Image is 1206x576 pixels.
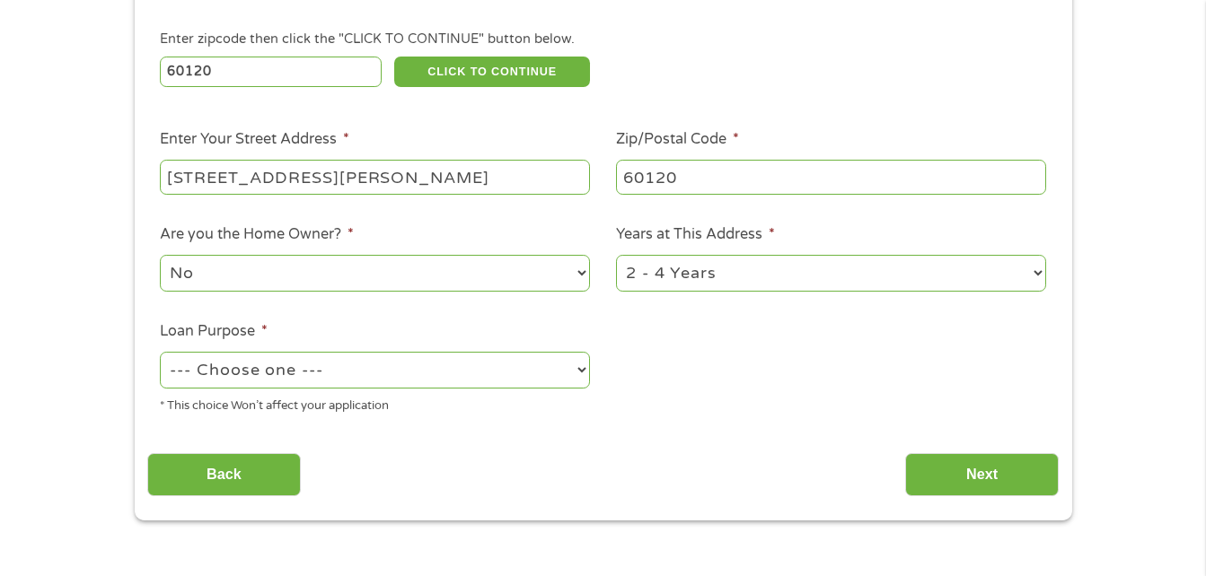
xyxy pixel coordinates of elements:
[394,57,590,87] button: CLICK TO CONTINUE
[616,130,739,149] label: Zip/Postal Code
[160,322,268,341] label: Loan Purpose
[160,225,354,244] label: Are you the Home Owner?
[616,225,775,244] label: Years at This Address
[160,57,382,87] input: Enter Zipcode (e.g 01510)
[905,453,1059,497] input: Next
[160,160,590,194] input: 1 Main Street
[160,30,1045,49] div: Enter zipcode then click the "CLICK TO CONTINUE" button below.
[160,130,349,149] label: Enter Your Street Address
[147,453,301,497] input: Back
[160,391,590,415] div: * This choice Won’t affect your application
